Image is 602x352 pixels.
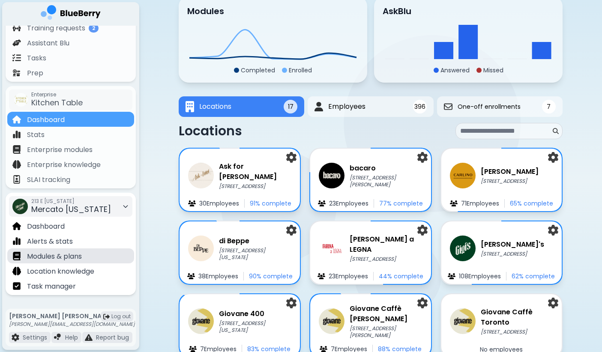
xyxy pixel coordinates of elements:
p: Answered [440,66,470,74]
img: company thumbnail [450,163,476,188]
img: file icon [12,282,21,290]
img: file icon [12,69,21,77]
button: LocationsLocations17 [179,96,304,117]
img: search icon [553,128,559,134]
p: Enrolled [289,66,312,74]
img: company logo [41,5,101,23]
span: One-off enrollments [458,103,521,110]
p: [STREET_ADDRESS] [350,256,422,263]
p: 90 % complete [249,272,293,280]
p: Prep [27,68,43,78]
p: Dashboard [27,221,65,232]
img: file icon [318,200,326,206]
p: Locations [179,123,242,139]
span: Enterprise [31,91,83,98]
p: [STREET_ADDRESS] [481,328,553,335]
img: company thumbnail [450,236,476,261]
img: file icon [450,200,458,206]
p: 23 Employee s [329,272,368,280]
p: 62 % complete [512,272,555,280]
h3: [PERSON_NAME]'s [481,239,544,250]
img: file icon [12,130,21,139]
img: settings [286,225,297,236]
p: [PERSON_NAME][EMAIL_ADDRESS][DOMAIN_NAME] [9,321,135,328]
p: Modules & plans [27,251,82,262]
p: 38 Employee s [198,272,238,280]
img: company thumbnail [319,236,344,261]
img: settings [548,225,558,236]
span: Locations [199,101,231,112]
img: file icon [320,346,327,352]
span: Log out [111,313,131,320]
img: One-off enrollments [444,102,452,111]
img: company thumbnail [188,308,214,334]
img: file icon [12,54,21,62]
img: company thumbnail [188,163,214,188]
img: file icon [12,175,21,184]
img: settings [286,152,297,163]
img: file icon [189,346,197,352]
h3: [PERSON_NAME] a LEGNA [350,234,422,255]
img: file icon [85,334,93,341]
p: Settings [23,334,47,341]
span: 2 [89,24,99,33]
img: company thumbnail [14,93,28,107]
img: settings [417,152,428,163]
p: Location knowledge [27,266,94,277]
img: Employees [314,102,323,112]
img: file icon [187,273,195,279]
img: file icon [317,273,325,279]
h3: di Beppe [219,236,291,246]
img: file icon [188,200,196,206]
img: file icon [12,267,21,275]
span: 17 [288,103,294,110]
p: Dashboard [27,115,65,125]
p: Enterprise knowledge [27,160,101,170]
p: [STREET_ADDRESS][PERSON_NAME] [350,174,422,188]
img: file icon [12,252,21,260]
p: Training requests [27,23,85,33]
h3: Ask for [PERSON_NAME] [219,161,291,182]
p: SLAI tracking [27,175,70,185]
p: Missed [483,66,503,74]
span: Employees [328,101,365,112]
p: 71 Employee s [461,200,499,207]
button: EmployeesEmployees396 [308,96,433,117]
img: file icon [54,334,62,341]
button: One-off enrollmentsOne-off enrollments7 [437,96,563,117]
img: settings [286,298,297,308]
span: 396 [414,103,425,110]
img: company thumbnail [319,163,344,188]
img: settings [548,152,558,163]
h3: Giovane 400 [219,309,291,319]
p: Alerts & stats [27,236,73,247]
img: Locations [186,101,194,113]
span: 213 E [US_STATE] [31,198,111,205]
p: 108 Employee s [459,272,501,280]
img: company thumbnail [188,236,214,261]
p: 30 Employee s [199,200,239,207]
img: file icon [12,39,21,47]
p: Tasks [27,53,46,63]
img: logout [103,313,110,320]
img: company thumbnail [450,308,476,334]
span: Kitchen Table [31,97,83,108]
img: file icon [12,222,21,230]
p: [STREET_ADDRESS] [481,178,539,185]
h3: [PERSON_NAME] [481,167,539,177]
p: 65 % complete [510,200,553,207]
img: file icon [448,273,455,279]
img: settings [417,225,428,236]
p: [STREET_ADDRESS] [481,251,544,257]
p: 44 % complete [379,272,423,280]
p: [STREET_ADDRESS][PERSON_NAME] [350,325,422,339]
img: settings [548,298,558,308]
p: [STREET_ADDRESS][US_STATE] [219,247,291,261]
p: Report bug [96,334,129,341]
span: 7 [547,103,551,110]
h3: Modules [187,5,224,18]
img: settings [417,298,428,308]
h3: AskBlu [383,5,411,18]
p: Assistant Blu [27,38,69,48]
p: Help [65,334,78,341]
